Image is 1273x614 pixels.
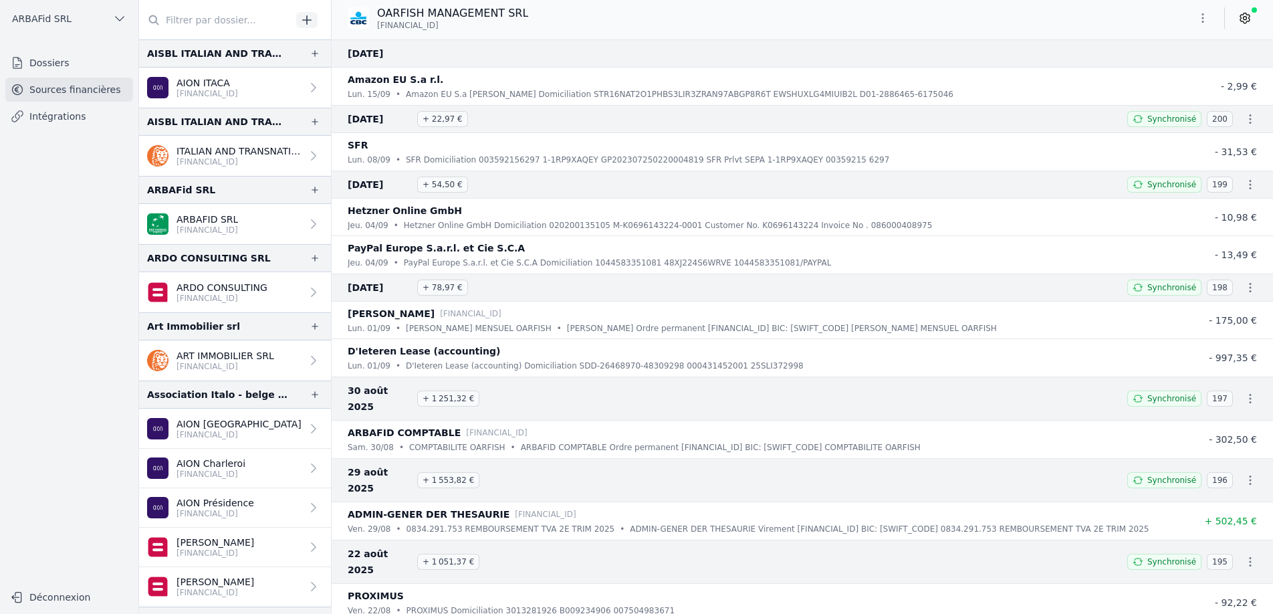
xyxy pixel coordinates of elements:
[348,464,412,496] span: 29 août 2025
[147,418,168,439] img: AION_BMPBBEBBXXX.png
[1209,352,1257,363] span: - 997,35 €
[1207,177,1233,193] span: 199
[1147,179,1196,190] span: Synchronisé
[348,280,412,296] span: [DATE]
[177,157,302,167] p: [FINANCIAL_ID]
[348,322,390,335] p: lun. 01/09
[406,359,804,373] p: D'Ieteren Lease (accounting) Domiciliation SDD-26468970-48309298 000431452001 25SLI372998
[620,522,624,536] div: •
[177,575,254,589] p: [PERSON_NAME]
[147,145,168,167] img: ing.png
[177,429,302,440] p: [FINANCIAL_ID]
[177,225,238,235] p: [FINANCIAL_ID]
[139,567,331,607] a: [PERSON_NAME] [FINANCIAL_ID]
[147,45,288,62] div: AISBL ITALIAN AND TRANSNATIONAL ASSOCIATION FOR COMMUNITIES ABROAD
[407,522,615,536] p: 0834.291.753 REMBOURSEMENT TVA 2E TRIM 2025
[147,282,168,303] img: belfius.png
[348,219,388,232] p: jeu. 04/09
[177,457,245,470] p: AION Charleroi
[348,546,412,578] span: 22 août 2025
[177,508,254,519] p: [FINANCIAL_ID]
[348,88,390,101] p: lun. 15/09
[147,213,168,235] img: BNP_BE_BUSINESS_GEBABEBB.png
[147,536,168,558] img: belfius-1.png
[5,8,133,29] button: ARBAFid SRL
[1215,146,1257,157] span: - 31,53 €
[139,272,331,312] a: ARDO CONSULTING [FINANCIAL_ID]
[521,441,921,454] p: ARBAFID COMPTABLE Ordre permanent [FINANCIAL_ID] BIC: [SWIFT_CODE] COMPTABILITE OARFISH
[1215,249,1257,260] span: - 13,49 €
[406,153,889,167] p: SFR Domiciliation 003592156297 1-1RP9XAQEY GP202307250220004819 SFR Prlvt SEPA 1-1RP9XAQEY 003592...
[177,293,267,304] p: [FINANCIAL_ID]
[12,12,72,25] span: ARBAFid SRL
[177,349,274,363] p: ART IMMOBILIER SRL
[1204,516,1257,526] span: + 502,45 €
[417,280,468,296] span: + 78,97 €
[1209,434,1257,445] span: - 302,50 €
[440,307,501,320] p: [FINANCIAL_ID]
[348,588,404,604] p: PROXIMUS
[406,322,552,335] p: [PERSON_NAME] MENSUEL OARFISH
[177,536,254,549] p: [PERSON_NAME]
[396,322,400,335] div: •
[394,256,398,270] div: •
[348,45,412,62] span: [DATE]
[348,177,412,193] span: [DATE]
[406,88,953,101] p: Amazon EU S.a [PERSON_NAME] Domiciliation STR16NAT2O1PHBS3LIR3ZRAN97ABGP8R6T EWSHUXLG4MIUIB2L D01...
[396,522,400,536] div: •
[177,88,238,99] p: [FINANCIAL_ID]
[177,361,274,372] p: [FINANCIAL_ID]
[147,77,168,98] img: AION_BMPBBEBBXXX.png
[348,343,500,359] p: D'Ieteren Lease (accounting)
[177,213,238,226] p: ARBAFID SRL
[147,114,288,130] div: AISBL ITALIAN AND TRANSNATIONAL ASSOCIATION FOR COMMUNITIES ABROAD
[5,78,133,102] a: Sources financières
[177,548,254,558] p: [FINANCIAL_ID]
[511,441,515,454] div: •
[147,182,215,198] div: ARBAFid SRL
[377,20,439,31] span: [FINANCIAL_ID]
[417,111,468,127] span: + 22,97 €
[139,68,331,108] a: AION ITACA [FINANCIAL_ID]
[515,508,576,521] p: [FINANCIAL_ID]
[139,8,292,32] input: Filtrer par dossier...
[139,136,331,176] a: ITALIAN AND TRANSNATIONAL ASSOCIATION FOR COMMUNITIES ABROAD AISBL [FINANCIAL_ID]
[147,250,271,266] div: ARDO CONSULTING SRL
[396,153,400,167] div: •
[417,472,479,488] span: + 1 553,82 €
[177,281,267,294] p: ARDO CONSULTING
[147,318,240,334] div: Art Immobilier srl
[177,469,245,480] p: [FINANCIAL_ID]
[396,88,400,101] div: •
[177,417,302,431] p: AION [GEOGRAPHIC_DATA]
[1147,393,1196,404] span: Synchronisé
[348,111,412,127] span: [DATE]
[630,522,1149,536] p: ADMIN-GENER DER THESAURIE Virement [FINANCIAL_ID] BIC: [SWIFT_CODE] 0834.291.753 REMBOURSEMENT TV...
[177,144,302,158] p: ITALIAN AND TRANSNATIONAL ASSOCIATION FOR COMMUNITIES ABROAD AISBL
[404,219,932,232] p: Hetzner Online GmbH Domiciliation 020200135105 M-K0696143224-0001 Customer No. K0696143224 Invoic...
[177,587,254,598] p: [FINANCIAL_ID]
[5,587,133,608] button: Déconnexion
[348,7,369,29] img: CBC_CREGBEBB.png
[409,441,505,454] p: COMPTABILITE OARFISH
[348,506,509,522] p: ADMIN-GENER DER THESAURIE
[177,76,238,90] p: AION ITACA
[147,350,168,371] img: ing.png
[1147,556,1196,567] span: Synchronisé
[348,72,443,88] p: Amazon EU S.a r.l.
[147,387,288,403] div: Association Italo - belge pour l'Assistance INCA - CGIL aux Travailleurs [DEMOGRAPHIC_DATA]
[1207,391,1233,407] span: 197
[348,256,388,270] p: jeu. 04/09
[147,497,168,518] img: AION_BMPBBEBBXXX.png
[417,391,479,407] span: + 1 251,32 €
[1221,81,1257,92] span: - 2,99 €
[348,359,390,373] p: lun. 01/09
[348,425,461,441] p: ARBAFID COMPTABLE
[348,522,390,536] p: ven. 29/08
[417,177,468,193] span: + 54,50 €
[557,322,562,335] div: •
[348,137,368,153] p: SFR
[5,104,133,128] a: Intégrations
[177,496,254,510] p: AION Présidence
[348,306,435,322] p: [PERSON_NAME]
